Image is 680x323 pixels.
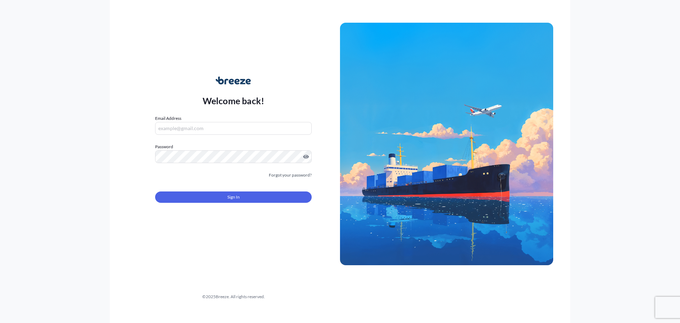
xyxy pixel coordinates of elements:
label: Email Address [155,115,181,122]
button: Sign In [155,191,312,203]
span: Sign In [227,194,240,201]
p: Welcome back! [203,95,265,106]
button: Show password [303,154,309,160]
a: Forgot your password? [269,172,312,179]
div: © 2025 Breeze. All rights reserved. [127,293,340,300]
input: example@gmail.com [155,122,312,135]
img: Ship illustration [340,23,553,265]
label: Password [155,143,312,150]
